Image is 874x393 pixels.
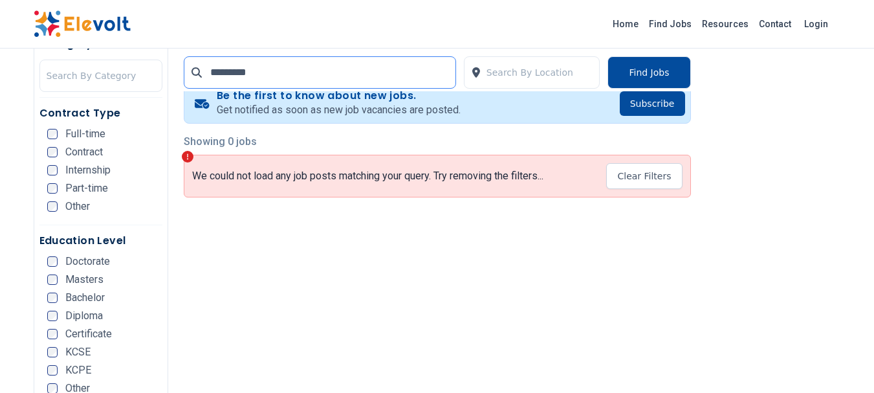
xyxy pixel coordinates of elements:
span: Full-time [65,129,105,139]
a: Login [796,11,836,37]
span: Diploma [65,311,103,321]
input: Doctorate [47,256,58,267]
p: Get notified as soon as new job vacancies are posted. [217,102,461,118]
button: Find Jobs [607,56,690,89]
span: Internship [65,165,111,175]
input: Other [47,201,58,212]
h5: Education Level [39,233,162,249]
p: We could not load any job posts matching your query. Try removing the filters... [192,170,543,183]
a: Find Jobs [644,14,697,34]
a: Home [607,14,644,34]
input: KCPE [47,365,58,376]
button: Subscribe [620,91,685,116]
img: Elevolt [34,10,131,38]
input: Masters [47,275,58,285]
span: Contract [65,147,103,157]
input: Full-time [47,129,58,139]
a: Resources [697,14,754,34]
span: Certificate [65,329,112,339]
iframe: Chat Widget [809,331,874,393]
input: Contract [47,147,58,157]
span: Bachelor [65,293,105,303]
a: Contact [754,14,796,34]
span: Doctorate [65,256,110,267]
span: Part-time [65,183,108,194]
span: KCPE [65,365,91,376]
p: Showing 0 jobs [184,134,691,150]
span: Other [65,201,90,212]
h5: Contract Type [39,106,162,121]
input: KCSE [47,347,58,357]
input: Part-time [47,183,58,194]
input: Bachelor [47,293,58,303]
button: Clear Filters [606,163,682,189]
span: Masters [65,275,104,285]
input: Internship [47,165,58,175]
input: Certificate [47,329,58,339]
span: KCSE [65,347,91,357]
input: Diploma [47,311,58,321]
h4: Be the first to know about new jobs. [217,89,461,102]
